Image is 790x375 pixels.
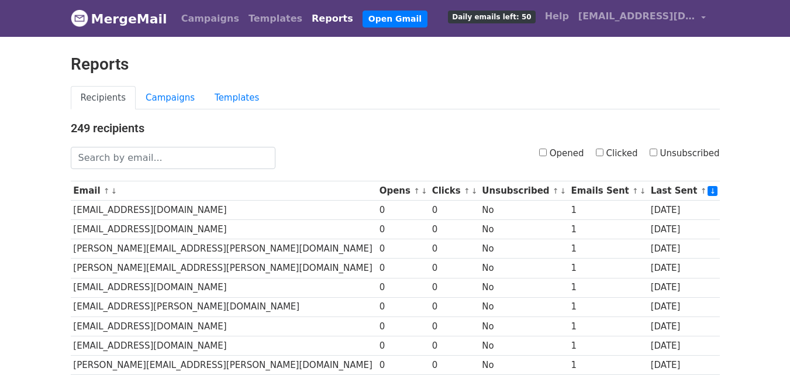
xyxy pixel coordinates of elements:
[648,259,720,278] td: [DATE]
[648,278,720,297] td: [DATE]
[650,149,657,156] input: Unsubscribed
[479,336,568,355] td: No
[578,9,695,23] span: [EMAIL_ADDRESS][DOMAIN_NAME]
[568,278,648,297] td: 1
[421,187,427,195] a: ↓
[429,336,479,355] td: 0
[708,186,717,196] a: ↓
[479,355,568,374] td: No
[648,336,720,355] td: [DATE]
[71,86,136,110] a: Recipients
[632,187,639,195] a: ↑
[471,187,478,195] a: ↓
[71,121,720,135] h4: 249 recipients
[640,187,646,195] a: ↓
[553,187,559,195] a: ↑
[377,278,429,297] td: 0
[429,316,479,336] td: 0
[568,201,648,220] td: 1
[539,147,584,160] label: Opened
[648,220,720,239] td: [DATE]
[574,5,710,32] a: [EMAIL_ADDRESS][DOMAIN_NAME]
[429,259,479,278] td: 0
[377,259,429,278] td: 0
[479,316,568,336] td: No
[648,239,720,259] td: [DATE]
[648,316,720,336] td: [DATE]
[377,239,429,259] td: 0
[650,147,720,160] label: Unsubscribed
[71,147,275,169] input: Search by email...
[363,11,427,27] a: Open Gmail
[429,201,479,220] td: 0
[648,201,720,220] td: [DATE]
[71,278,377,297] td: [EMAIL_ADDRESS][DOMAIN_NAME]
[71,201,377,220] td: [EMAIL_ADDRESS][DOMAIN_NAME]
[429,239,479,259] td: 0
[429,355,479,374] td: 0
[429,278,479,297] td: 0
[71,239,377,259] td: [PERSON_NAME][EMAIL_ADDRESS][PERSON_NAME][DOMAIN_NAME]
[136,86,205,110] a: Campaigns
[568,259,648,278] td: 1
[71,220,377,239] td: [EMAIL_ADDRESS][DOMAIN_NAME]
[479,220,568,239] td: No
[205,86,269,110] a: Templates
[177,7,244,30] a: Campaigns
[307,7,358,30] a: Reports
[429,220,479,239] td: 0
[377,181,429,201] th: Opens
[71,181,377,201] th: Email
[377,201,429,220] td: 0
[568,239,648,259] td: 1
[71,9,88,27] img: MergeMail logo
[377,297,429,316] td: 0
[479,181,568,201] th: Unsubscribed
[377,220,429,239] td: 0
[568,316,648,336] td: 1
[568,297,648,316] td: 1
[111,187,118,195] a: ↓
[568,336,648,355] td: 1
[71,336,377,355] td: [EMAIL_ADDRESS][DOMAIN_NAME]
[244,7,307,30] a: Templates
[560,187,567,195] a: ↓
[479,201,568,220] td: No
[539,149,547,156] input: Opened
[540,5,574,28] a: Help
[464,187,470,195] a: ↑
[596,149,603,156] input: Clicked
[71,297,377,316] td: [EMAIL_ADDRESS][PERSON_NAME][DOMAIN_NAME]
[596,147,638,160] label: Clicked
[479,297,568,316] td: No
[429,297,479,316] td: 0
[479,259,568,278] td: No
[568,181,648,201] th: Emails Sent
[568,220,648,239] td: 1
[701,187,707,195] a: ↑
[568,355,648,374] td: 1
[479,278,568,297] td: No
[429,181,479,201] th: Clicks
[479,239,568,259] td: No
[104,187,110,195] a: ↑
[443,5,540,28] a: Daily emails left: 50
[648,297,720,316] td: [DATE]
[448,11,535,23] span: Daily emails left: 50
[377,355,429,374] td: 0
[377,316,429,336] td: 0
[71,259,377,278] td: [PERSON_NAME][EMAIL_ADDRESS][PERSON_NAME][DOMAIN_NAME]
[648,181,720,201] th: Last Sent
[71,6,167,31] a: MergeMail
[648,355,720,374] td: [DATE]
[71,54,720,74] h2: Reports
[71,316,377,336] td: [EMAIL_ADDRESS][DOMAIN_NAME]
[71,355,377,374] td: [PERSON_NAME][EMAIL_ADDRESS][PERSON_NAME][DOMAIN_NAME]
[377,336,429,355] td: 0
[413,187,420,195] a: ↑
